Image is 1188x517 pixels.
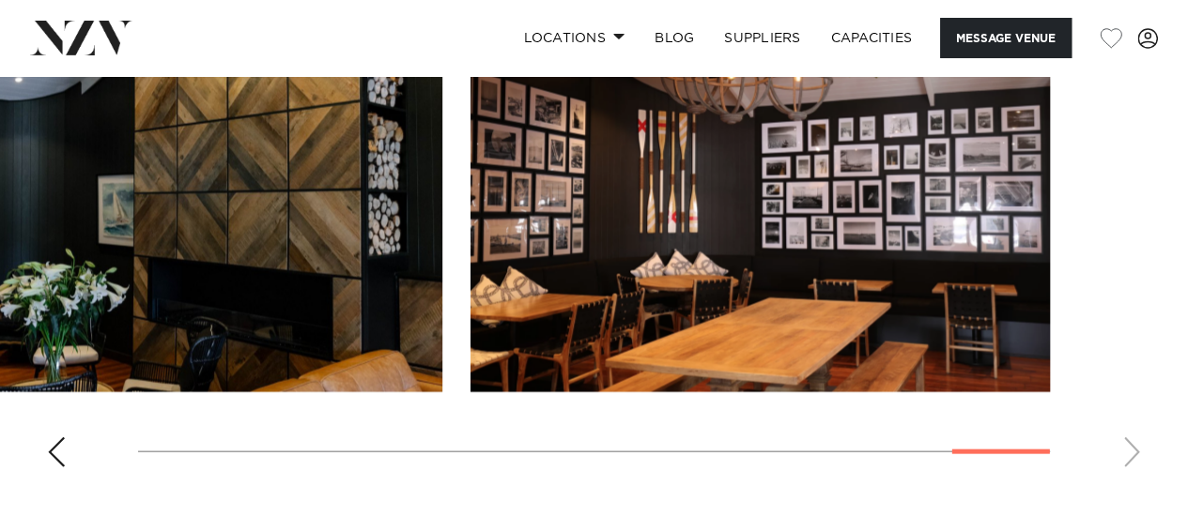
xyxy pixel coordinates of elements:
button: Message Venue [940,18,1072,58]
a: Capacities [816,18,928,58]
a: SUPPLIERS [709,18,815,58]
a: Locations [508,18,640,58]
a: BLOG [640,18,709,58]
img: nzv-logo.png [30,21,132,54]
